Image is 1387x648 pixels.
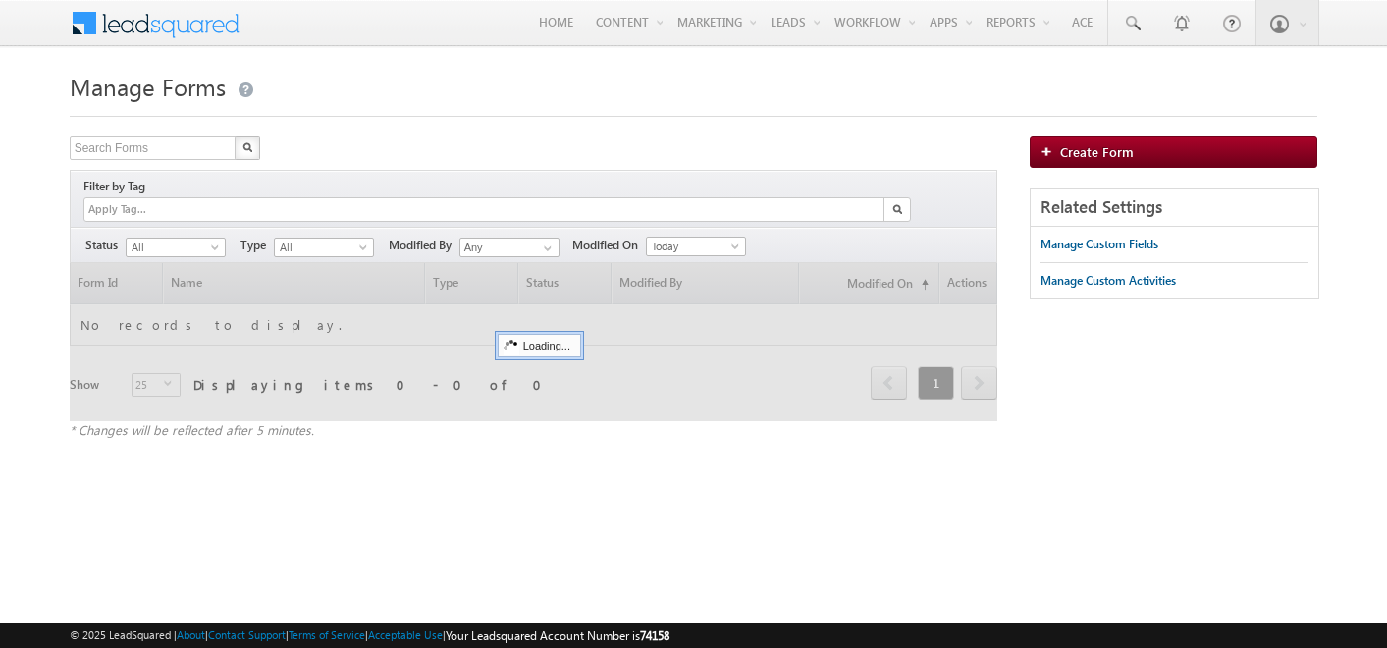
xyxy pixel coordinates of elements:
[208,628,286,641] a: Contact Support
[647,238,740,255] span: Today
[1060,143,1134,160] span: Create Form
[389,237,459,254] span: Modified By
[1040,145,1060,157] img: add_icon.png
[242,142,252,152] img: Search
[892,204,902,214] img: Search
[177,628,205,641] a: About
[70,421,998,439] div: * Changes will be reflected after 5 minutes.
[572,237,646,254] span: Modified On
[289,628,365,641] a: Terms of Service
[446,628,669,643] span: Your Leadsquared Account Number is
[274,238,374,257] a: All
[498,334,581,357] div: Loading...
[70,71,226,102] span: Manage Forms
[1031,189,1318,227] div: Related Settings
[459,238,560,257] input: Type to Search
[646,237,746,256] a: Today
[1040,227,1158,262] a: Manage Custom Fields
[70,626,669,645] span: © 2025 LeadSquared | | | | |
[1040,263,1176,298] a: Manage Custom Activities
[126,238,226,257] a: All
[533,239,558,258] a: Show All Items
[640,628,669,643] span: 74158
[1040,236,1158,253] div: Manage Custom Fields
[368,628,443,641] a: Acceptable Use
[127,239,220,256] span: All
[275,239,368,256] span: All
[83,176,152,197] div: Filter by Tag
[86,201,203,218] input: Apply Tag...
[85,237,126,254] span: Status
[240,237,274,254] span: Type
[1040,272,1176,290] div: Manage Custom Activities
